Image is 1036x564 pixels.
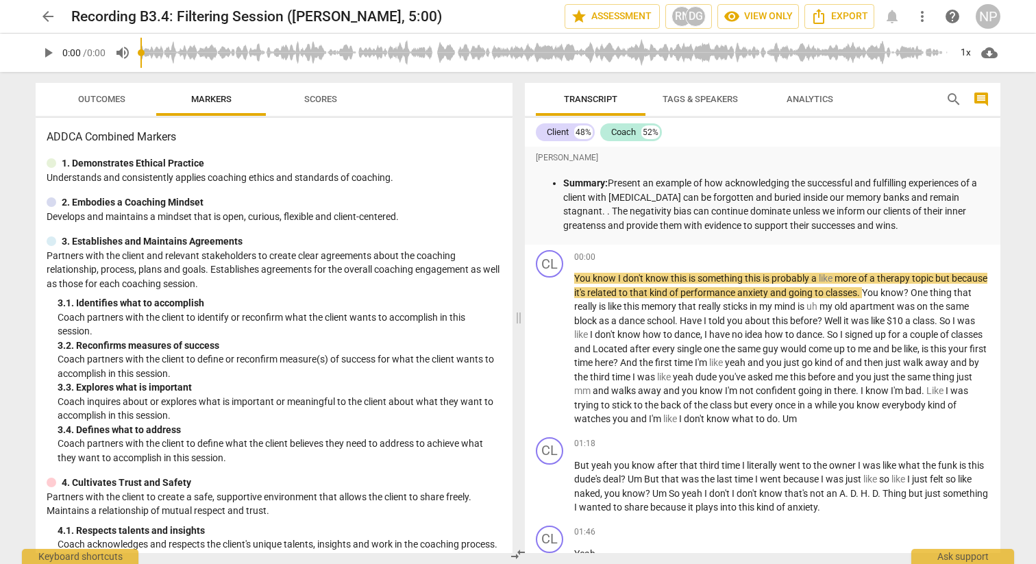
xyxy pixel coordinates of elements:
[723,301,750,312] span: sticks
[774,301,798,312] span: mind
[778,413,782,424] span: .
[807,400,815,410] span: a
[950,385,968,396] span: was
[684,413,706,424] span: don't
[674,357,695,368] span: time
[888,329,902,340] span: for
[677,343,704,354] span: single
[839,400,856,410] span: you
[946,301,969,312] span: same
[910,329,940,340] span: couple
[673,371,695,382] span: yeah
[787,94,833,104] span: Analytics
[789,287,815,298] span: going
[601,400,612,410] span: to
[639,357,655,368] span: the
[614,460,632,471] span: you
[114,45,131,61] span: volume_up
[808,371,837,382] span: before
[905,385,922,396] span: bad
[611,315,619,326] span: a
[704,329,709,340] span: I
[767,413,778,424] span: do
[834,343,847,354] span: up
[536,250,563,278] div: Change speaker
[798,301,806,312] span: is
[913,315,935,326] span: class
[930,343,948,354] span: this
[796,329,822,340] span: dance
[683,400,694,410] span: of
[748,357,766,368] span: and
[851,315,871,326] span: was
[710,400,734,410] span: class
[563,176,989,232] p: Present an example of how acknowledging the successful and fulfilling experiences of a client wit...
[739,385,756,396] span: not
[574,329,590,340] span: Filler word
[772,273,811,284] span: probably
[756,385,798,396] span: confident
[969,357,979,368] span: by
[922,385,926,396] span: .
[847,343,858,354] span: to
[935,273,952,284] span: but
[571,8,587,25] span: star
[58,380,502,395] div: 3. 3. Explores what is important
[694,400,710,410] span: the
[663,385,682,396] span: and
[22,549,138,564] div: Keyboard shortcuts
[638,385,663,396] span: away
[110,40,135,65] button: Volume
[695,357,709,368] span: I'm
[62,156,204,171] p: 1. Demonstrates Ethical Practice
[826,287,857,298] span: classes
[806,301,819,312] span: Filler word
[837,371,856,382] span: and
[590,329,595,340] span: I
[574,343,593,354] span: and
[40,8,56,25] span: arrow_back
[645,273,671,284] span: know
[819,273,835,284] span: Filler word
[914,8,930,25] span: more_vert
[574,301,599,312] span: really
[882,400,928,410] span: everybody
[645,400,661,410] span: the
[732,329,745,340] span: no
[700,385,725,396] span: know
[574,357,595,368] span: time
[536,152,598,164] span: [PERSON_NAME]
[36,40,60,65] button: Play
[784,357,802,368] span: just
[611,385,638,396] span: walks
[745,329,765,340] span: idea
[827,329,840,340] span: So
[891,385,905,396] span: I'm
[724,8,740,25] span: visibility
[678,301,698,312] span: that
[698,273,745,284] span: something
[745,273,763,284] span: this
[706,413,732,424] span: know
[798,385,824,396] span: going
[599,315,611,326] span: as
[680,315,704,326] span: Have
[62,47,81,58] span: 0:00
[574,287,587,298] span: it's
[590,371,612,382] span: third
[593,343,630,354] span: Located
[191,94,232,104] span: Markers
[630,413,649,424] span: and
[632,460,657,471] span: know
[665,4,712,29] button: RNDG
[58,437,502,465] p: Coach partners with the client to define what the client believes they need to address to achieve...
[574,413,613,424] span: watches
[970,88,992,110] button: Show/Hide comments
[695,371,719,382] span: dude
[782,413,797,424] span: Um
[957,371,972,382] span: just
[809,343,834,354] span: come
[608,301,624,312] span: like
[912,273,935,284] span: topic
[680,460,700,471] span: that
